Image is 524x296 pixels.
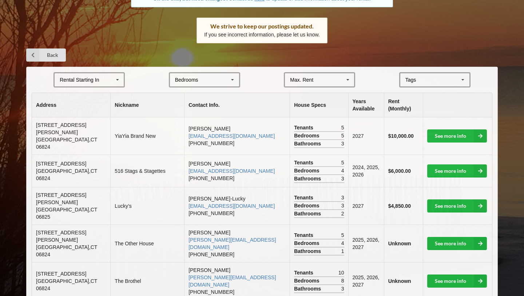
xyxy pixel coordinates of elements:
span: 5 [341,231,344,239]
b: Unknown [388,241,411,246]
a: Back [26,48,66,62]
a: See more info [427,129,487,143]
span: 5 [341,124,344,131]
th: Address [32,93,110,117]
a: See more info [427,199,487,213]
a: [PERSON_NAME][EMAIL_ADDRESS][DOMAIN_NAME] [188,237,276,250]
span: Bathrooms [294,140,323,147]
a: See more info [427,274,487,288]
th: Nickname [110,93,184,117]
span: [STREET_ADDRESS] [36,271,86,277]
td: YiaYia Brand New [110,117,184,155]
span: [GEOGRAPHIC_DATA] , CT 06824 [36,278,97,291]
div: Tags [404,76,427,84]
span: 5 [341,132,344,139]
div: Max. Rent [290,77,313,82]
a: [EMAIL_ADDRESS][DOMAIN_NAME] [188,133,275,139]
span: Bathrooms [294,285,323,292]
td: [PERSON_NAME] [PHONE_NUMBER] [184,225,290,262]
span: Bedrooms [294,132,321,139]
span: [STREET_ADDRESS] [36,161,86,167]
div: We strive to keep our postings updated. [204,23,320,30]
td: 2024, 2025, 2026 [348,155,384,187]
span: 4 [341,239,344,247]
td: [PERSON_NAME] [PHONE_NUMBER] [184,117,290,155]
span: [GEOGRAPHIC_DATA] , CT 06825 [36,207,97,220]
a: See more info [427,237,487,250]
a: [EMAIL_ADDRESS][DOMAIN_NAME] [188,203,275,209]
span: 2 [341,210,344,217]
span: 1 [341,248,344,255]
span: Tenants [294,231,315,239]
span: [STREET_ADDRESS][PERSON_NAME] [36,230,86,243]
span: 3 [341,202,344,209]
span: [GEOGRAPHIC_DATA] , CT 06824 [36,244,97,257]
a: [EMAIL_ADDRESS][DOMAIN_NAME] [188,168,275,174]
span: Tenants [294,159,315,166]
th: Years Available [348,93,384,117]
td: 516 Stags & Stagettes [110,155,184,187]
span: Bedrooms [294,202,321,209]
td: [PERSON_NAME]-Lucky [PHONE_NUMBER] [184,187,290,225]
span: 10 [338,269,344,276]
td: [PERSON_NAME] [PHONE_NUMBER] [184,155,290,187]
span: 3 [341,140,344,147]
b: $6,000.00 [388,168,411,174]
span: Bedrooms [294,277,321,284]
td: 2027 [348,117,384,155]
th: House Specs [290,93,348,117]
b: $10,000.00 [388,133,414,139]
td: 2025, 2026, 2027 [348,225,384,262]
b: $4,850.00 [388,203,411,209]
span: Bathrooms [294,210,323,217]
th: Contact Info. [184,93,290,117]
b: Unknown [388,278,411,284]
span: Tenants [294,269,315,276]
span: 8 [341,277,344,284]
span: 3 [341,175,344,182]
a: [PERSON_NAME][EMAIL_ADDRESS][DOMAIN_NAME] [188,274,276,288]
span: 4 [341,167,344,174]
span: [GEOGRAPHIC_DATA] , CT 06824 [36,137,97,150]
span: 3 [341,194,344,201]
td: Lucky’s [110,187,184,225]
span: [GEOGRAPHIC_DATA] , CT 06824 [36,168,97,181]
span: Bedrooms [294,239,321,247]
span: Tenants [294,194,315,201]
span: Bathrooms [294,175,323,182]
td: The Other House [110,225,184,262]
span: Bedrooms [294,167,321,174]
td: 2027 [348,187,384,225]
div: Bedrooms [175,77,198,82]
p: If you see incorrect information, please let us know. [204,31,320,38]
span: Bathrooms [294,248,323,255]
div: Rental Starting In [60,77,99,82]
span: Tenants [294,124,315,131]
span: 3 [341,285,344,292]
a: See more info [427,164,487,178]
span: [STREET_ADDRESS][PERSON_NAME] [36,192,86,205]
span: 5 [341,159,344,166]
th: Rent (Monthly) [384,93,423,117]
span: [STREET_ADDRESS][PERSON_NAME] [36,122,86,135]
